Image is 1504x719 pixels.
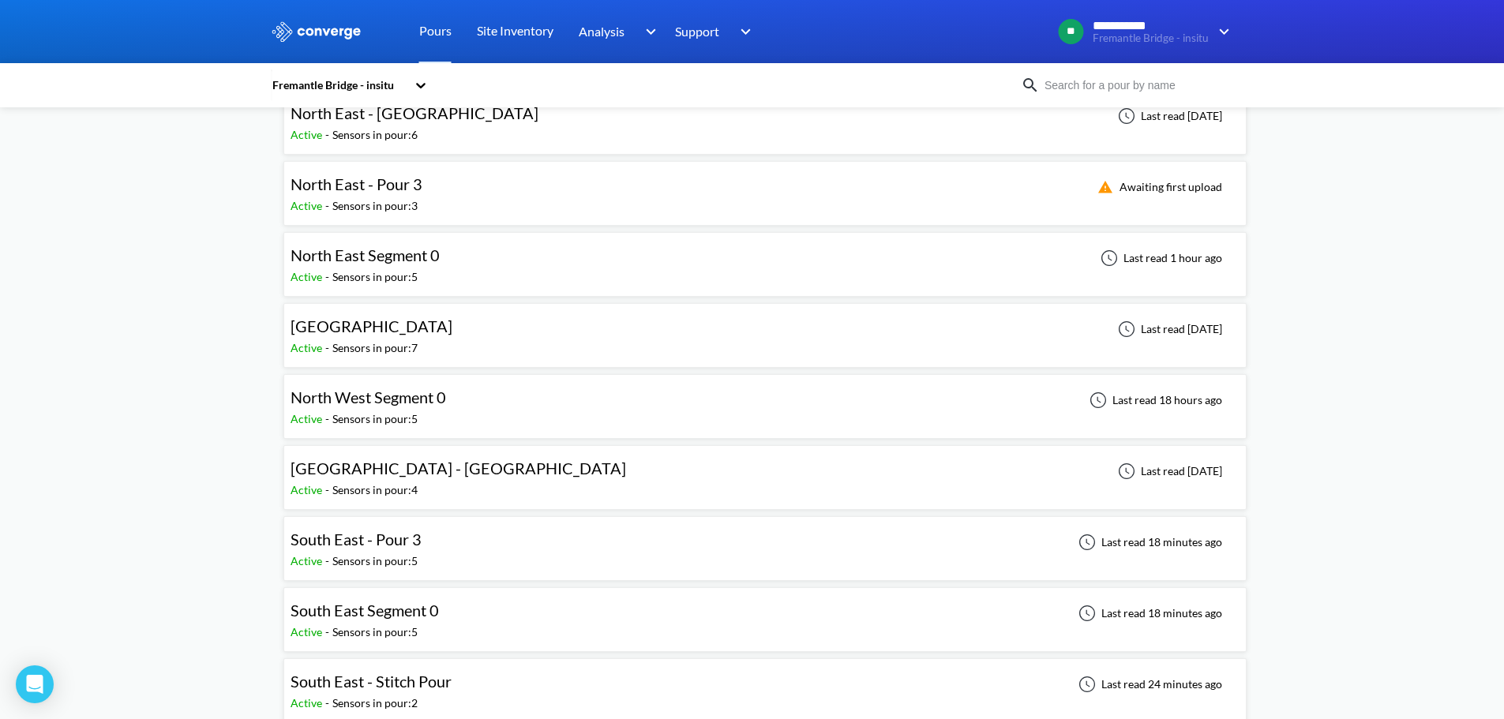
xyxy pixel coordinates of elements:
[325,199,332,212] span: -
[283,676,1247,690] a: South East - Stitch PourActive-Sensors in pour:2Last read 24 minutes ago
[332,126,418,144] div: Sensors in pour: 6
[1109,462,1227,481] div: Last read [DATE]
[16,665,54,703] div: Open Intercom Messenger
[325,412,332,425] span: -
[332,339,418,357] div: Sensors in pour: 7
[283,250,1247,264] a: North East Segment 0Active-Sensors in pour:5Last read 1 hour ago
[291,483,325,496] span: Active
[291,459,626,477] span: [GEOGRAPHIC_DATA] - [GEOGRAPHIC_DATA]
[325,625,332,638] span: -
[1070,604,1227,623] div: Last read 18 minutes ago
[291,245,440,264] span: North East Segment 0
[675,21,719,41] span: Support
[291,388,446,406] span: North West Segment 0
[291,601,439,620] span: South East Segment 0
[283,321,1247,335] a: [GEOGRAPHIC_DATA]Active-Sensors in pour:7Last read [DATE]
[332,197,418,215] div: Sensors in pour: 3
[1081,391,1227,410] div: Last read 18 hours ago
[332,481,418,499] div: Sensors in pour: 4
[1070,675,1227,694] div: Last read 24 minutes ago
[1088,178,1227,197] div: Awaiting first upload
[291,625,325,638] span: Active
[325,270,332,283] span: -
[325,341,332,354] span: -
[1109,107,1227,125] div: Last read [DATE]
[332,624,418,641] div: Sensors in pour: 5
[325,554,332,567] span: -
[283,179,1247,193] a: North East - Pour 3Active-Sensors in pour:3Awaiting first upload
[283,605,1247,619] a: South East Segment 0Active-Sensors in pour:5Last read 18 minutes ago
[291,341,325,354] span: Active
[291,199,325,212] span: Active
[291,530,422,549] span: South East - Pour 3
[283,108,1247,122] a: North East - [GEOGRAPHIC_DATA]Active-Sensors in pour:6Last read [DATE]
[1109,320,1227,339] div: Last read [DATE]
[332,410,418,428] div: Sensors in pour: 5
[271,21,362,42] img: logo_ewhite.svg
[291,554,325,567] span: Active
[291,696,325,710] span: Active
[1070,533,1227,552] div: Last read 18 minutes ago
[1209,22,1234,41] img: downArrow.svg
[1040,77,1231,94] input: Search for a pour by name
[291,316,452,335] span: [GEOGRAPHIC_DATA]
[325,483,332,496] span: -
[291,270,325,283] span: Active
[332,552,418,570] div: Sensors in pour: 5
[332,268,418,286] div: Sensors in pour: 5
[271,77,407,94] div: Fremantle Bridge - insitu
[283,392,1247,406] a: North West Segment 0Active-Sensors in pour:5Last read 18 hours ago
[325,696,332,710] span: -
[1093,32,1209,44] span: Fremantle Bridge - insitu
[579,21,624,41] span: Analysis
[1092,249,1227,268] div: Last read 1 hour ago
[730,22,756,41] img: downArrow.svg
[291,103,538,122] span: North East - [GEOGRAPHIC_DATA]
[291,412,325,425] span: Active
[332,695,418,712] div: Sensors in pour: 2
[283,534,1247,548] a: South East - Pour 3Active-Sensors in pour:5Last read 18 minutes ago
[291,128,325,141] span: Active
[1021,76,1040,95] img: icon-search.svg
[291,174,422,193] span: North East - Pour 3
[635,22,660,41] img: downArrow.svg
[291,672,452,691] span: South East - Stitch Pour
[325,128,332,141] span: -
[283,463,1247,477] a: [GEOGRAPHIC_DATA] - [GEOGRAPHIC_DATA]Active-Sensors in pour:4Last read [DATE]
